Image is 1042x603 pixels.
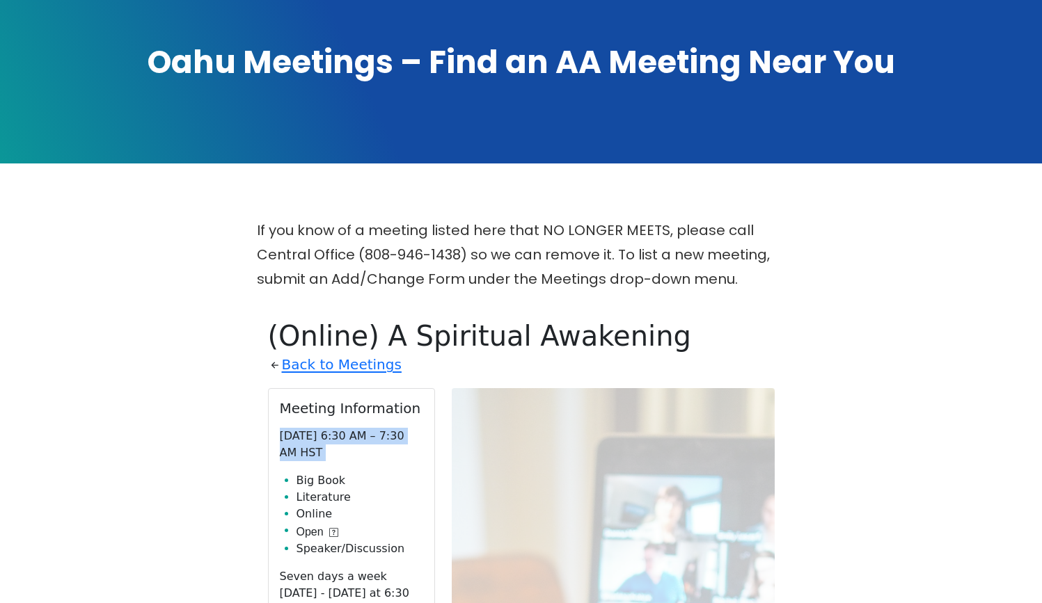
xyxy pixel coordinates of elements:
[280,428,423,461] p: [DATE] 6:30 AM – 7:30 AM HST
[297,540,423,557] li: Speaker/Discussion
[297,472,423,489] li: Big Book
[257,218,786,291] p: If you know of a meeting listed here that NO LONGER MEETS, please call Central Office (808-946-14...
[34,41,1009,83] h1: Oahu Meetings – Find an AA Meeting Near You
[297,506,423,522] li: Online
[268,319,775,353] h1: (Online) A Spiritual Awakening
[280,400,423,417] h2: Meeting Information
[282,353,402,377] a: Back to Meetings
[297,524,338,540] button: Open
[297,524,324,540] span: Open
[297,489,423,506] li: Literature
